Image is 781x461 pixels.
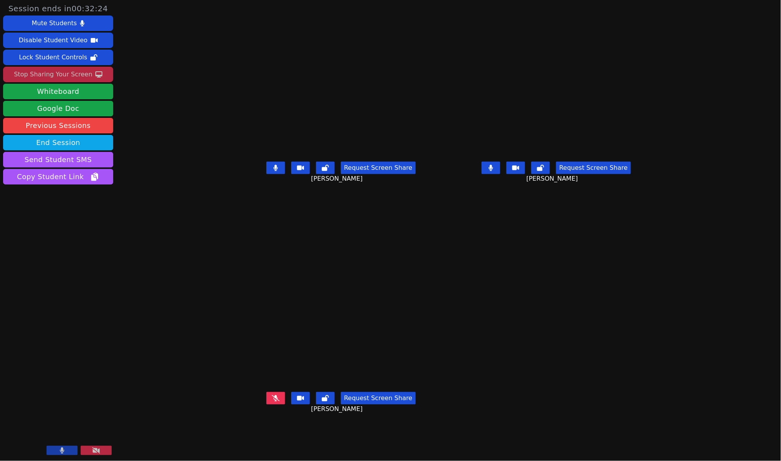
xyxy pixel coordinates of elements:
span: Session ends in [9,3,108,14]
a: Google Doc [3,101,113,116]
button: Request Screen Share [341,162,415,174]
button: Whiteboard [3,84,113,99]
div: Stop Sharing Your Screen [14,68,92,81]
button: End Session [3,135,113,150]
button: Request Screen Share [341,392,415,404]
span: [PERSON_NAME] [311,404,365,414]
div: Lock Student Controls [19,51,87,64]
div: Mute Students [32,17,77,29]
button: Request Screen Share [556,162,631,174]
div: Disable Student Video [19,34,87,47]
span: [PERSON_NAME] [311,174,365,183]
button: Copy Student Link [3,169,113,185]
button: Stop Sharing Your Screen [3,67,113,82]
time: 00:32:24 [72,4,108,13]
button: Send Student SMS [3,152,113,167]
span: Copy Student Link [17,171,99,182]
button: Mute Students [3,16,113,31]
button: Disable Student Video [3,33,113,48]
button: Lock Student Controls [3,50,113,65]
span: [PERSON_NAME] [527,174,580,183]
a: Previous Sessions [3,118,113,133]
